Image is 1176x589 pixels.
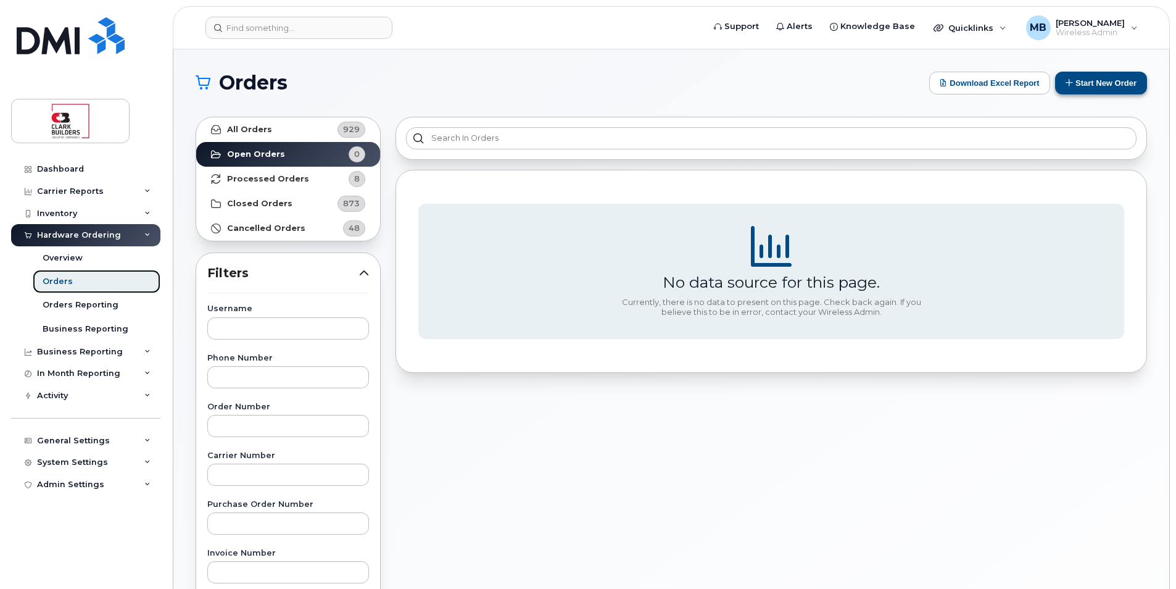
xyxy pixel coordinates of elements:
strong: Closed Orders [227,199,292,209]
span: 873 [343,198,360,209]
span: 929 [343,123,360,135]
input: Search in orders [406,127,1137,149]
button: Start New Order [1055,72,1147,94]
label: Carrier Number [207,452,369,460]
span: 8 [354,173,360,185]
span: 0 [354,148,360,160]
a: Cancelled Orders48 [196,216,380,241]
strong: All Orders [227,125,272,135]
div: Currently, there is no data to present on this page. Check back again. If you believe this to be ... [617,298,925,317]
a: Closed Orders873 [196,191,380,216]
a: Open Orders0 [196,142,380,167]
a: All Orders929 [196,117,380,142]
span: Orders [219,73,288,92]
strong: Processed Orders [227,174,309,184]
iframe: Messenger Launcher [1122,535,1167,580]
span: 48 [349,222,360,234]
label: Order Number [207,403,369,411]
label: Username [207,305,369,313]
a: Processed Orders8 [196,167,380,191]
label: Phone Number [207,354,369,362]
label: Purchase Order Number [207,501,369,509]
strong: Open Orders [227,149,285,159]
div: No data source for this page. [663,273,880,291]
span: Filters [207,264,359,282]
label: Invoice Number [207,549,369,558]
strong: Cancelled Orders [227,223,305,233]
button: Download Excel Report [929,72,1050,94]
